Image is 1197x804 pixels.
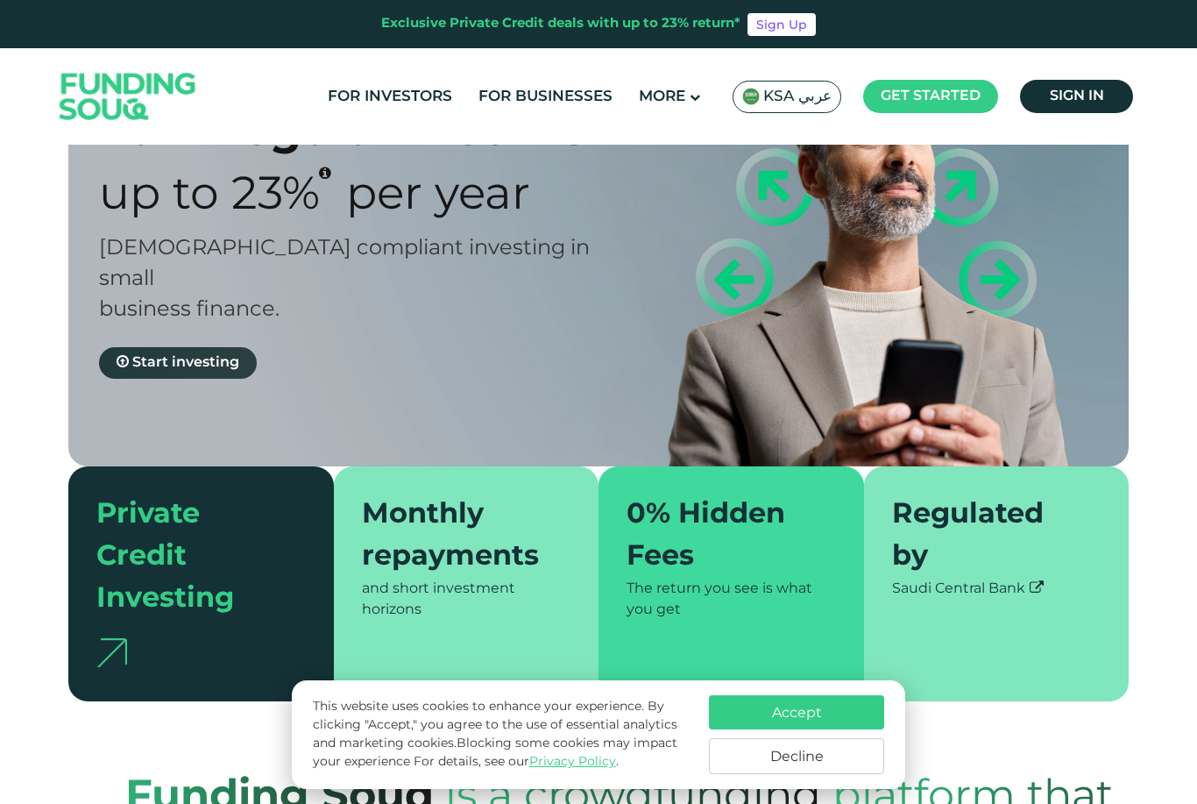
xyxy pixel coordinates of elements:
[414,756,619,768] span: For details, see our .
[639,89,685,104] span: More
[892,579,1101,600] div: Saudi Central Bank
[747,13,816,36] a: Sign Up
[132,356,239,369] span: Start investing
[763,87,832,107] span: KSA عربي
[346,174,530,218] span: Per Year
[323,82,457,111] a: For Investors
[42,53,214,141] img: Logo
[892,494,1080,579] div: Regulated by
[313,737,677,768] span: Blocking some cookies may impact your experience
[362,494,550,579] div: Monthly repayments
[881,89,981,103] span: Get started
[627,494,815,579] div: 0% Hidden Fees
[96,638,127,667] img: arrow
[742,88,760,105] img: SA Flag
[381,14,740,34] div: Exclusive Private Credit deals with up to 23% return*
[362,579,571,621] div: and short investment horizons
[1020,80,1133,113] a: Sign in
[1050,89,1104,103] span: Sign in
[313,698,691,772] p: This website uses cookies to enhance your experience. By clicking "Accept," you agree to the use ...
[96,494,285,621] div: Private Credit Investing
[99,174,320,218] span: Up to 23%
[627,579,836,621] div: The return you see is what you get
[319,166,331,180] i: 23% IRR (expected) ~ 15% Net yield (expected)
[474,82,617,111] a: For Businesses
[529,756,616,768] a: Privacy Policy
[99,347,257,379] a: Start investing
[709,695,884,729] button: Accept
[709,738,884,774] button: Decline
[99,238,590,320] span: [DEMOGRAPHIC_DATA] compliant investing in small business finance.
